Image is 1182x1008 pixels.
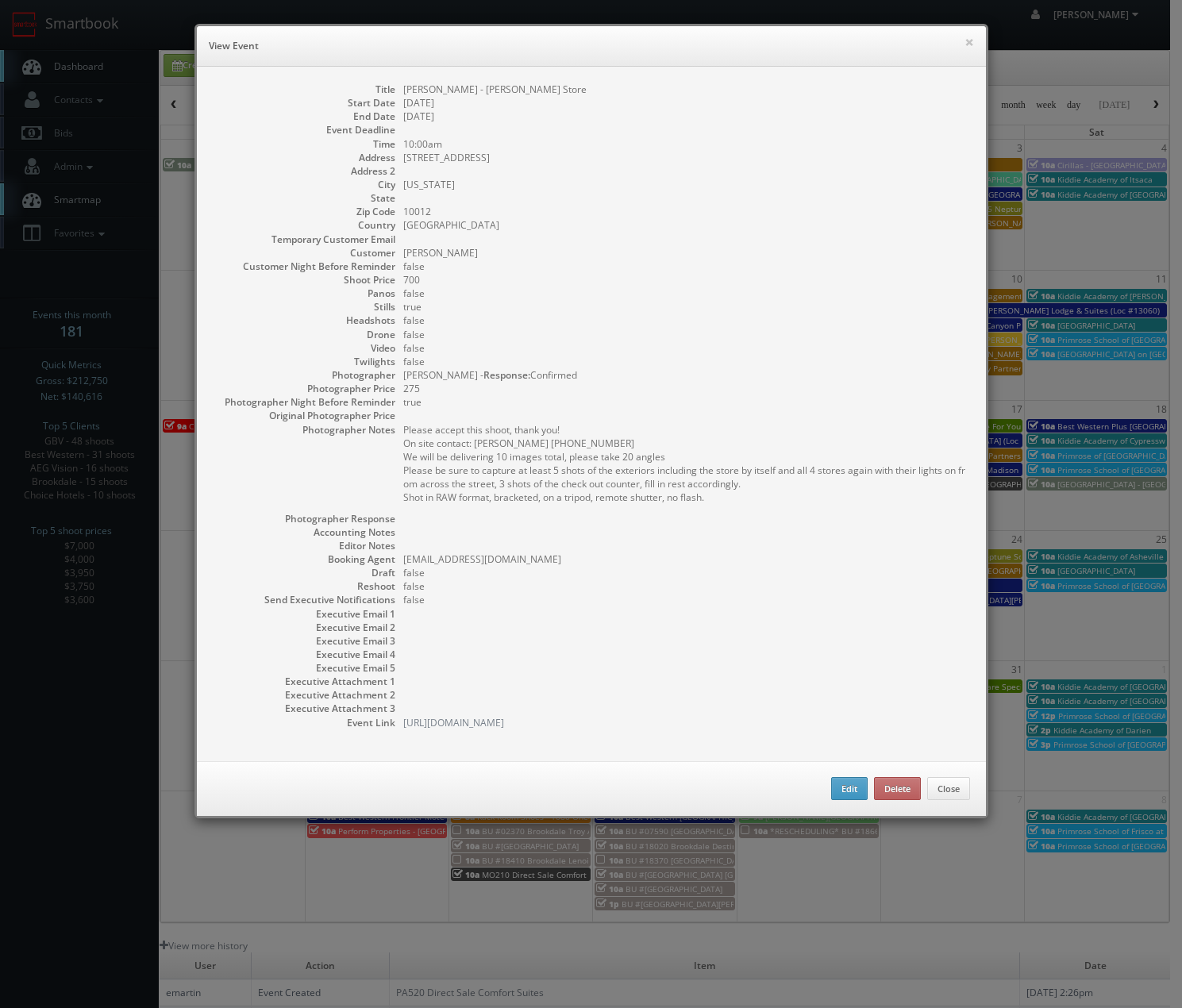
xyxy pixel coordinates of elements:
dt: Zip Code [213,205,395,218]
dd: [DATE] [403,96,970,110]
dt: Executive Attachment 1 [213,675,395,688]
dt: Original Photographer Price [213,409,395,422]
a: [URL][DOMAIN_NAME] [403,716,504,729]
button: × [964,37,974,48]
dd: [PERSON_NAME] - [PERSON_NAME] Store [403,83,970,96]
dt: City [213,178,395,191]
dd: false [403,593,970,606]
dt: Stills [213,300,395,314]
h6: View Event [209,38,974,54]
dd: false [403,287,970,300]
dt: Send Executive Notifications [213,593,395,606]
button: Delete [874,777,921,801]
dt: Twilights [213,355,395,368]
dd: [DATE] [403,110,970,123]
dd: [US_STATE] [403,178,970,191]
pre: Please accept this shoot, thank you! On site contact: [PERSON_NAME] [PHONE_NUMBER] We will be del... [403,423,970,504]
button: Edit [831,777,868,801]
dd: [PERSON_NAME] - Confirmed [403,368,970,382]
dt: Executive Email 5 [213,661,395,675]
dd: 10012 [403,205,970,218]
dt: Event Link [213,716,395,729]
dt: Draft [213,566,395,579]
dd: false [403,260,970,273]
dt: Editor Notes [213,539,395,552]
dt: Temporary Customer Email [213,233,395,246]
dd: [GEOGRAPHIC_DATA] [403,218,970,232]
dt: Time [213,137,395,151]
dd: 10:00am [403,137,970,151]
b: Response: [483,368,530,382]
dt: End Date [213,110,395,123]
dt: Executive Email 4 [213,648,395,661]
dd: false [403,314,970,327]
dt: Photographer Night Before Reminder [213,395,395,409]
dt: Customer Night Before Reminder [213,260,395,273]
dt: Headshots [213,314,395,327]
dt: Shoot Price [213,273,395,287]
dt: Reshoot [213,579,395,593]
dt: Photographer [213,368,395,382]
dd: false [403,355,970,368]
dt: Address 2 [213,164,395,178]
dt: Executive Email 2 [213,621,395,634]
dt: Executive Attachment 3 [213,702,395,715]
dt: Accounting Notes [213,525,395,539]
dt: Start Date [213,96,395,110]
dd: false [403,579,970,593]
dd: true [403,395,970,409]
dd: [EMAIL_ADDRESS][DOMAIN_NAME] [403,552,970,566]
dt: Booking Agent [213,552,395,566]
dd: 275 [403,382,970,395]
dd: 700 [403,273,970,287]
dt: Panos [213,287,395,300]
dd: true [403,300,970,314]
dt: Title [213,83,395,96]
dt: State [213,191,395,205]
dt: Photographer Response [213,512,395,525]
dd: [PERSON_NAME] [403,246,970,260]
dt: Drone [213,328,395,341]
dt: Country [213,218,395,232]
dd: false [403,328,970,341]
dt: Photographer Notes [213,423,395,437]
dt: Executive Email 3 [213,634,395,648]
dt: Address [213,151,395,164]
dt: Photographer Price [213,382,395,395]
dt: Executive Attachment 2 [213,688,395,702]
dd: false [403,341,970,355]
dt: Customer [213,246,395,260]
dt: Executive Email 1 [213,607,395,621]
dt: Event Deadline [213,123,395,137]
button: Close [927,777,970,801]
dd: false [403,566,970,579]
dd: [STREET_ADDRESS] [403,151,970,164]
dt: Video [213,341,395,355]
